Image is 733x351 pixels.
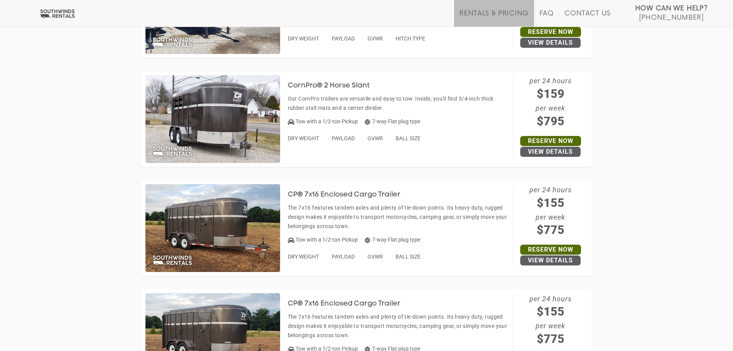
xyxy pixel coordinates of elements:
span: $795 [513,113,588,130]
img: SW042 - CornPro 2 Horse Slant [145,75,280,163]
a: CP® 7x16 Enclosed Cargo Trailer [288,191,412,198]
span: $775 [513,330,588,348]
a: How Can We Help? [PHONE_NUMBER] [635,4,708,21]
img: Southwinds Rentals Logo [38,9,76,18]
span: HITCH TYPE [396,35,425,42]
span: Tow with a 1/2-ton Pickup [296,118,358,124]
a: Reserve Now [520,245,581,255]
span: PAYLOAD [332,135,355,141]
span: $159 [513,85,588,102]
span: PAYLOAD [332,35,355,42]
p: The 7x16 features tandem axles and plenty of tie-down points. Its heavy duty, rugged design makes... [288,312,509,340]
span: PAYLOAD [332,254,355,260]
span: per 24 hours per week [513,184,588,239]
span: $775 [513,221,588,238]
span: DRY WEIGHT [288,135,319,141]
span: DRY WEIGHT [288,35,319,42]
a: View Details [520,147,581,157]
h3: CP® 7x16 Enclosed Cargo Trailer [288,191,412,199]
strong: How Can We Help? [635,5,708,12]
a: CornPro® 2 Horse Slant [288,82,381,89]
a: Reserve Now [520,136,581,146]
p: Our CornPro trailers are versatile and easy to tow. Inside, you'll find 3/4-inch thick rubber sta... [288,94,509,113]
a: CP® 7x16 Enclosed Cargo Trailer [288,301,412,307]
span: $155 [513,303,588,320]
span: GVWR [367,35,383,42]
a: FAQ [539,10,554,27]
span: Tow with a 1/2-ton Pickup [296,237,358,243]
span: per 24 hours per week [513,75,588,130]
span: 7-way Flat plug type [365,237,420,243]
a: Contact Us [564,10,610,27]
span: GVWR [367,135,383,141]
p: The 7x16 features tandem axles and plenty of tie-down points. Its heavy duty, rugged design makes... [288,203,509,231]
a: View Details [520,38,581,48]
a: Reserve Now [520,27,581,37]
span: BALL SIZE [396,254,421,260]
span: per 24 hours per week [513,293,588,348]
span: GVWR [367,254,383,260]
h3: CornPro® 2 Horse Slant [288,82,381,90]
a: Rentals & Pricing [459,10,528,27]
span: DRY WEIGHT [288,254,319,260]
a: View Details [520,255,581,265]
span: BALL SIZE [396,135,421,141]
span: [PHONE_NUMBER] [639,14,704,22]
span: 7-way Flat plug type [365,118,420,124]
h3: CP® 7x16 Enclosed Cargo Trailer [288,300,412,308]
span: $155 [513,194,588,212]
img: SW044 - CP 7x16 Enclosed Cargo Trailer [145,184,280,272]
